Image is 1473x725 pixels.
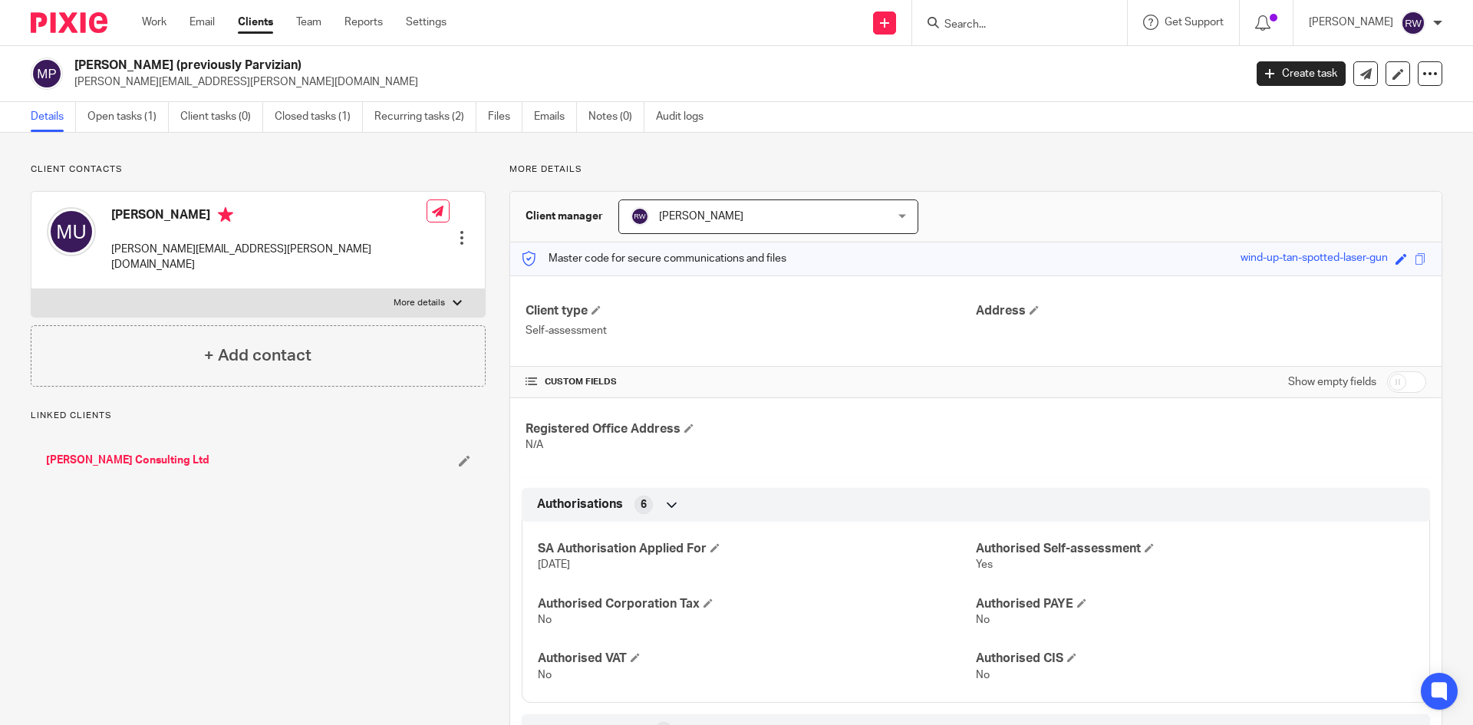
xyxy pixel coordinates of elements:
[1165,17,1224,28] span: Get Support
[537,496,623,512] span: Authorisations
[588,102,644,132] a: Notes (0)
[538,559,570,570] span: [DATE]
[538,596,976,612] h4: Authorised Corporation Tax
[526,323,976,338] p: Self-assessment
[31,58,63,90] img: svg%3E
[275,102,363,132] a: Closed tasks (1)
[142,15,166,30] a: Work
[111,242,427,273] p: [PERSON_NAME][EMAIL_ADDRESS][PERSON_NAME][DOMAIN_NAME]
[46,453,209,468] a: [PERSON_NAME] Consulting Ltd
[976,596,1414,612] h4: Authorised PAYE
[526,440,543,450] span: N/A
[74,74,1234,90] p: [PERSON_NAME][EMAIL_ADDRESS][PERSON_NAME][DOMAIN_NAME]
[87,102,169,132] a: Open tasks (1)
[31,12,107,33] img: Pixie
[656,102,715,132] a: Audit logs
[509,163,1442,176] p: More details
[538,615,552,625] span: No
[976,303,1426,319] h4: Address
[374,102,476,132] a: Recurring tasks (2)
[111,207,427,226] h4: [PERSON_NAME]
[641,497,647,512] span: 6
[31,410,486,422] p: Linked clients
[976,541,1414,557] h4: Authorised Self-assessment
[238,15,273,30] a: Clients
[1288,374,1376,390] label: Show empty fields
[344,15,383,30] a: Reports
[74,58,1002,74] h2: [PERSON_NAME] (previously Parvizian)
[1241,250,1388,268] div: wind-up-tan-spotted-laser-gun
[976,670,990,681] span: No
[526,421,976,437] h4: Registered Office Address
[976,559,993,570] span: Yes
[943,18,1081,32] input: Search
[47,207,96,256] img: svg%3E
[659,211,743,222] span: [PERSON_NAME]
[189,15,215,30] a: Email
[1309,15,1393,30] p: [PERSON_NAME]
[522,251,786,266] p: Master code for secure communications and files
[1257,61,1346,86] a: Create task
[488,102,522,132] a: Files
[538,651,976,667] h4: Authorised VAT
[31,102,76,132] a: Details
[526,303,976,319] h4: Client type
[526,376,976,388] h4: CUSTOM FIELDS
[534,102,577,132] a: Emails
[218,207,233,222] i: Primary
[406,15,447,30] a: Settings
[538,670,552,681] span: No
[394,297,445,309] p: More details
[976,651,1414,667] h4: Authorised CIS
[976,615,990,625] span: No
[526,209,603,224] h3: Client manager
[180,102,263,132] a: Client tasks (0)
[204,344,311,367] h4: + Add contact
[538,541,976,557] h4: SA Authorisation Applied For
[296,15,321,30] a: Team
[631,207,649,226] img: svg%3E
[31,163,486,176] p: Client contacts
[1401,11,1425,35] img: svg%3E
